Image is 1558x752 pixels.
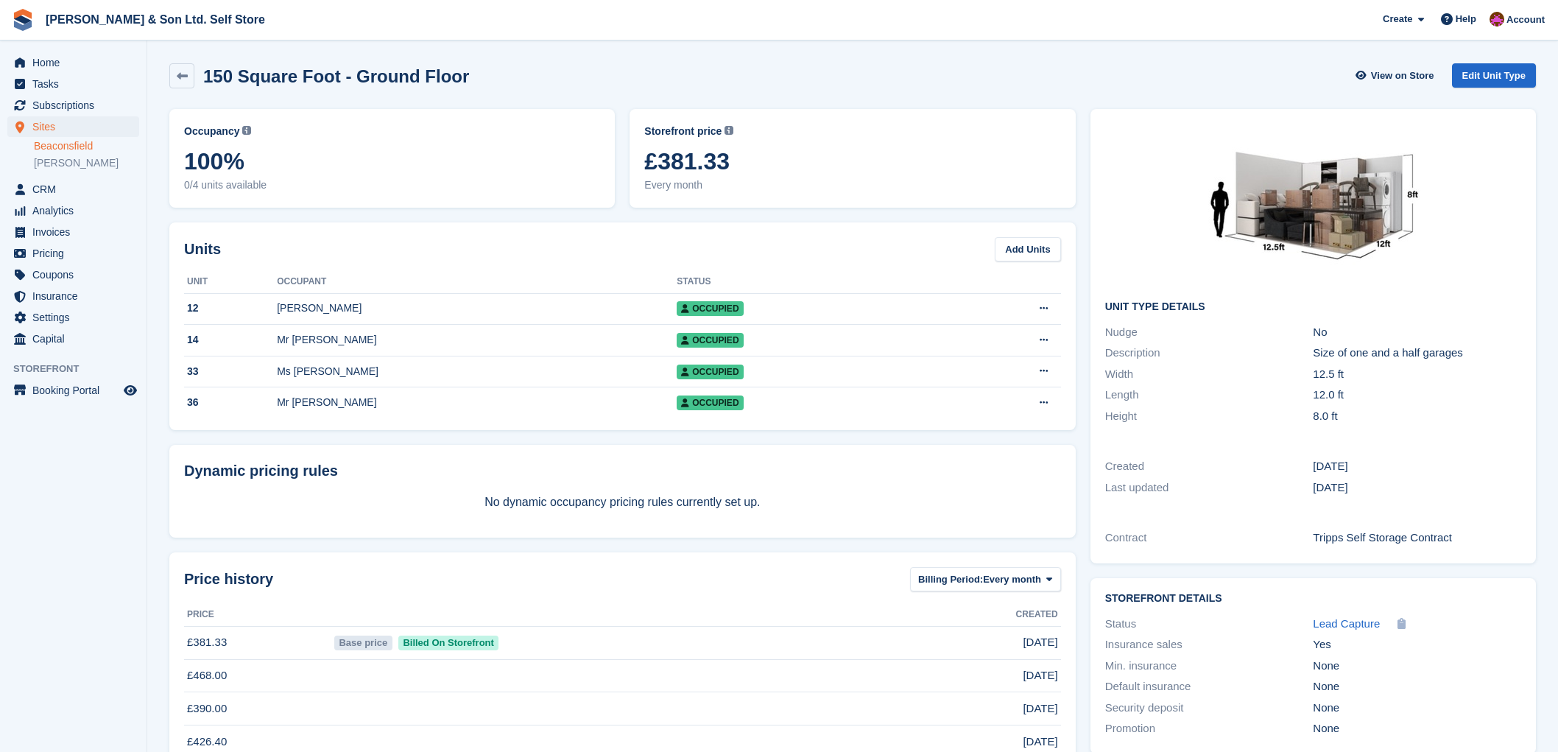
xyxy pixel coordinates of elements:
[7,200,139,221] a: menu
[1105,700,1314,717] div: Security deposit
[32,380,121,401] span: Booking Portal
[1105,593,1521,605] h2: Storefront Details
[1105,636,1314,653] div: Insurance sales
[184,395,277,410] div: 36
[1202,124,1423,289] img: 150.jpg
[121,382,139,399] a: Preview store
[32,222,121,242] span: Invoices
[7,243,139,264] a: menu
[32,179,121,200] span: CRM
[1023,667,1057,684] span: [DATE]
[1105,324,1314,341] div: Nudge
[677,396,743,410] span: Occupied
[995,237,1060,261] a: Add Units
[1313,636,1521,653] div: Yes
[1490,12,1504,27] img: Kate Standish
[7,179,139,200] a: menu
[1313,479,1521,496] div: [DATE]
[1313,458,1521,475] div: [DATE]
[184,148,600,175] span: 100%
[184,659,331,692] td: £468.00
[1354,63,1440,88] a: View on Store
[1313,387,1521,404] div: 12.0 ft
[7,307,139,328] a: menu
[677,301,743,316] span: Occupied
[32,74,121,94] span: Tasks
[1105,387,1314,404] div: Length
[1105,345,1314,362] div: Description
[1105,366,1314,383] div: Width
[1105,678,1314,695] div: Default insurance
[983,572,1041,587] span: Every month
[13,362,147,376] span: Storefront
[184,124,239,139] span: Occupancy
[1452,63,1536,88] a: Edit Unit Type
[34,156,139,170] a: [PERSON_NAME]
[184,493,1061,511] p: No dynamic occupancy pricing rules currently set up.
[677,365,743,379] span: Occupied
[1313,408,1521,425] div: 8.0 ft
[1313,530,1521,547] div: Tripps Self Storage Contract
[34,139,139,153] a: Beaconsfield
[184,603,331,627] th: Price
[1023,634,1057,651] span: [DATE]
[7,380,139,401] a: menu
[1105,301,1521,313] h2: Unit Type details
[1313,678,1521,695] div: None
[7,116,139,137] a: menu
[32,264,121,285] span: Coupons
[1023,700,1057,717] span: [DATE]
[184,270,277,294] th: Unit
[184,568,273,590] span: Price history
[7,328,139,349] a: menu
[32,200,121,221] span: Analytics
[1016,608,1058,621] span: Created
[644,124,722,139] span: Storefront price
[277,332,677,348] div: Mr [PERSON_NAME]
[1313,345,1521,362] div: Size of one and a half garages
[398,636,499,650] span: Billed On Storefront
[7,74,139,94] a: menu
[1105,658,1314,675] div: Min. insurance
[1105,616,1314,633] div: Status
[7,264,139,285] a: menu
[1313,720,1521,737] div: None
[277,270,677,294] th: Occupant
[1383,12,1412,27] span: Create
[184,692,331,725] td: £390.00
[1105,408,1314,425] div: Height
[7,222,139,242] a: menu
[1313,616,1380,633] a: Lead Capture
[1105,458,1314,475] div: Created
[677,270,939,294] th: Status
[1456,12,1476,27] span: Help
[12,9,34,31] img: stora-icon-8386f47178a22dfd0bd8f6a31ec36ba5ce8667c1dd55bd0f319d3a0aa187defe.svg
[334,636,392,650] span: Base price
[32,243,121,264] span: Pricing
[1371,68,1434,83] span: View on Store
[32,116,121,137] span: Sites
[184,301,277,316] div: 12
[644,148,1060,175] span: £381.33
[1506,13,1545,27] span: Account
[32,52,121,73] span: Home
[32,286,121,306] span: Insurance
[32,307,121,328] span: Settings
[184,364,277,379] div: 33
[184,460,1061,482] div: Dynamic pricing rules
[7,52,139,73] a: menu
[1313,617,1380,630] span: Lead Capture
[184,332,277,348] div: 14
[677,333,743,348] span: Occupied
[1313,700,1521,717] div: None
[184,626,331,659] td: £381.33
[277,364,677,379] div: Ms [PERSON_NAME]
[32,95,121,116] span: Subscriptions
[40,7,271,32] a: [PERSON_NAME] & Son Ltd. Self Store
[7,95,139,116] a: menu
[1105,530,1314,547] div: Contract
[1313,324,1521,341] div: No
[1023,734,1057,751] span: [DATE]
[1313,366,1521,383] div: 12.5 ft
[644,178,1060,193] span: Every month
